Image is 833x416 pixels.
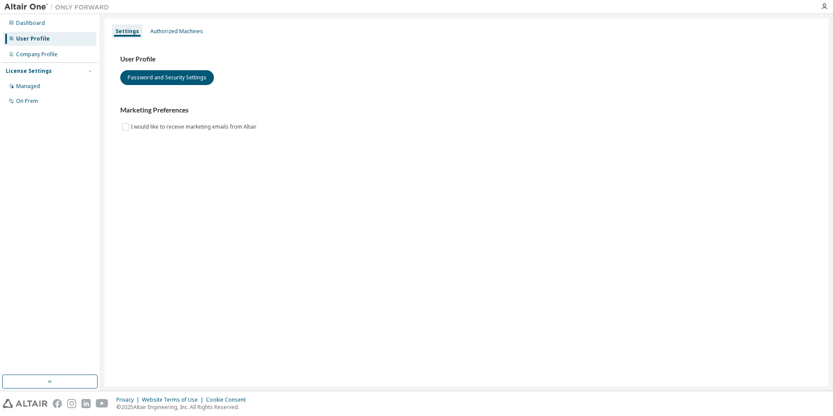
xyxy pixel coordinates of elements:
div: Authorized Machines [150,28,203,35]
img: altair_logo.svg [3,399,47,408]
div: Privacy [116,396,142,403]
label: I would like to receive marketing emails from Altair [131,122,258,132]
div: Cookie Consent [206,396,251,403]
div: Managed [16,83,40,90]
img: Altair One [4,3,113,11]
button: Password and Security Settings [120,70,214,85]
div: Dashboard [16,20,45,27]
img: facebook.svg [53,399,62,408]
img: instagram.svg [67,399,76,408]
p: © 2025 Altair Engineering, Inc. All Rights Reserved. [116,403,251,411]
h3: User Profile [120,55,813,64]
div: License Settings [6,68,52,75]
div: Settings [115,28,139,35]
div: User Profile [16,35,50,42]
img: youtube.svg [96,399,108,408]
div: On Prem [16,98,38,105]
img: linkedin.svg [81,399,91,408]
div: Company Profile [16,51,58,58]
div: Website Terms of Use [142,396,206,403]
h3: Marketing Preferences [120,106,813,115]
